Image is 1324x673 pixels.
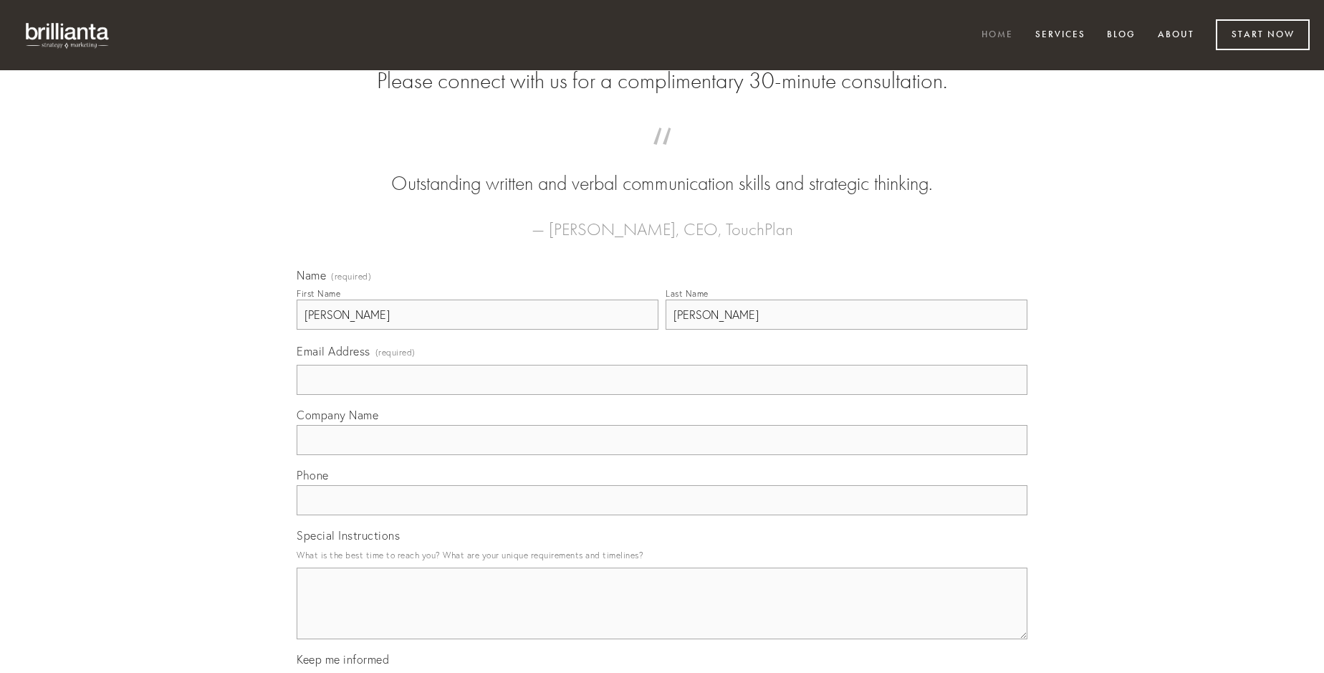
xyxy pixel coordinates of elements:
[331,272,371,281] span: (required)
[375,343,416,362] span: (required)
[972,24,1022,47] a: Home
[297,652,389,667] span: Keep me informed
[666,288,709,299] div: Last Name
[297,67,1027,95] h2: Please connect with us for a complimentary 30-minute consultation.
[297,268,326,282] span: Name
[1098,24,1145,47] a: Blog
[297,288,340,299] div: First Name
[320,142,1004,198] blockquote: Outstanding written and verbal communication skills and strategic thinking.
[297,344,370,358] span: Email Address
[320,142,1004,170] span: “
[297,528,400,543] span: Special Instructions
[320,198,1004,244] figcaption: — [PERSON_NAME], CEO, TouchPlan
[297,545,1027,565] p: What is the best time to reach you? What are your unique requirements and timelines?
[1026,24,1095,47] a: Services
[1216,19,1310,50] a: Start Now
[14,14,122,56] img: brillianta - research, strategy, marketing
[297,408,378,422] span: Company Name
[297,468,329,482] span: Phone
[1148,24,1204,47] a: About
